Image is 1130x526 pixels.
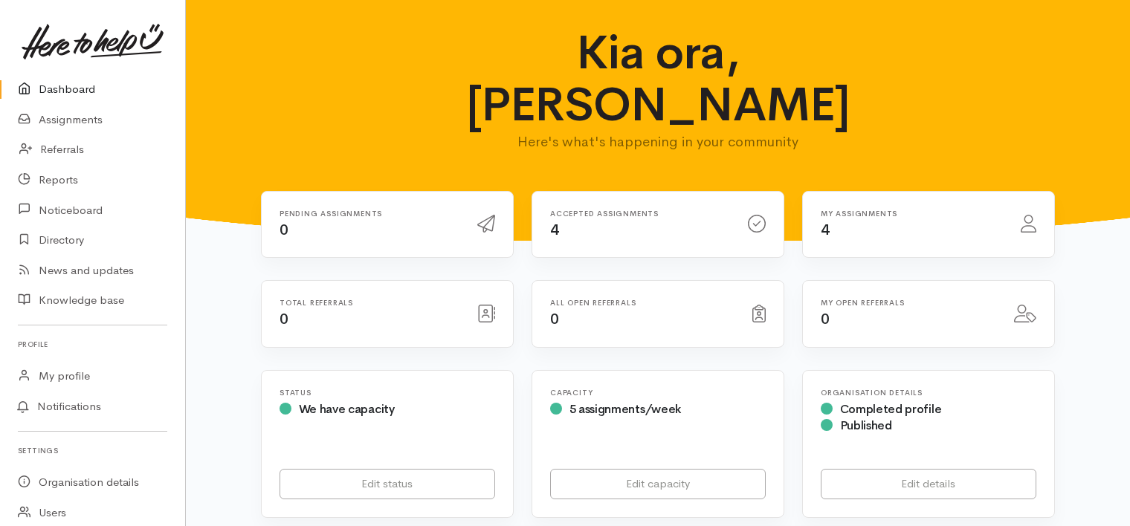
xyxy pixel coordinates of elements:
h6: All open referrals [550,299,734,307]
span: We have capacity [299,401,395,417]
span: 0 [280,310,288,328]
span: Published [840,418,892,433]
a: Edit capacity [550,469,766,499]
h6: Total referrals [280,299,459,307]
a: Edit details [821,469,1036,499]
span: 4 [550,221,559,239]
h6: Organisation Details [821,389,1036,397]
span: 5 assignments/week [569,401,681,417]
span: Completed profile [840,401,942,417]
p: Here's what's happening in your community [440,131,876,152]
h6: Status [280,389,495,397]
h1: Kia ora, [PERSON_NAME] [440,27,876,131]
a: Edit status [280,469,495,499]
span: 0 [550,310,559,328]
h6: Settings [18,441,167,461]
h6: My assignments [821,210,1003,218]
span: 0 [821,310,830,328]
h6: Accepted assignments [550,210,730,218]
span: 4 [821,221,830,239]
h6: Pending assignments [280,210,459,218]
h6: Profile [18,334,167,354]
span: 0 [280,221,288,239]
h6: Capacity [550,389,766,397]
h6: My open referrals [821,299,996,307]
